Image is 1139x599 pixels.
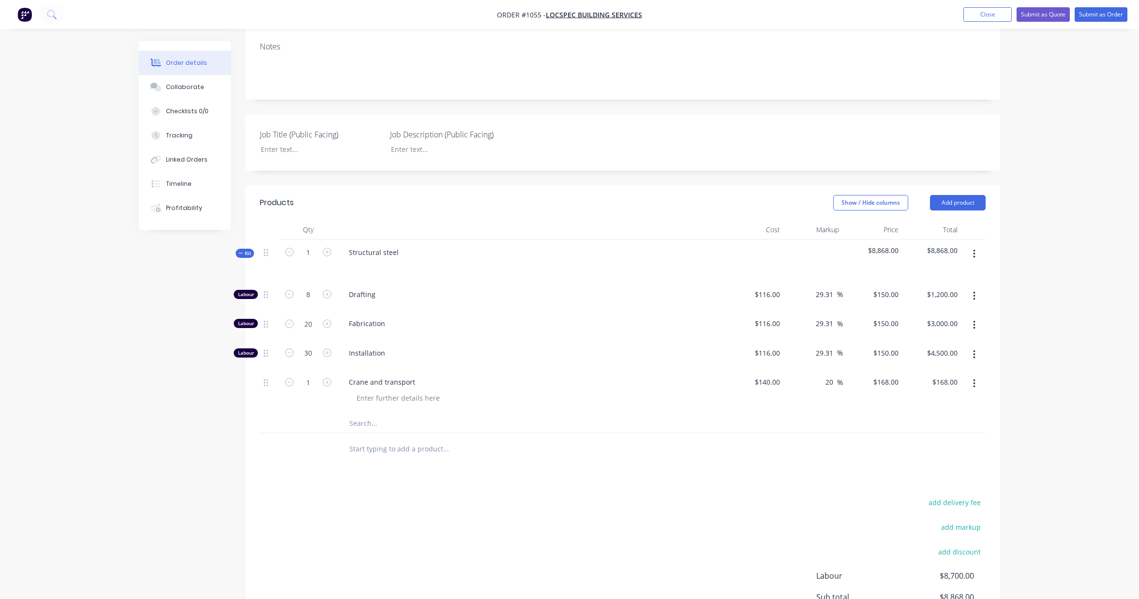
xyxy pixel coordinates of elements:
[837,318,843,329] span: %
[784,220,843,240] div: Markup
[234,348,258,358] div: Labour
[837,377,843,388] span: %
[902,220,962,240] div: Total
[933,545,986,558] button: add discount
[166,180,192,188] div: Timeline
[260,197,294,209] div: Products
[139,51,231,75] button: Order details
[349,289,720,299] span: Drafting
[260,42,986,51] div: Notes
[17,7,32,22] img: Factory
[234,319,258,328] div: Labour
[497,10,546,19] span: Order #1055 -
[1017,7,1070,22] button: Submit as Quote
[139,99,231,123] button: Checklists 0/0
[923,495,986,509] button: add delivery fee
[833,195,908,210] button: Show / Hide columns
[963,7,1012,22] button: Close
[139,148,231,172] button: Linked Orders
[139,75,231,99] button: Collaborate
[902,570,974,582] span: $8,700.00
[166,107,209,116] div: Checklists 0/0
[936,521,986,534] button: add markup
[341,375,423,389] div: Crane and transport
[166,131,193,140] div: Tracking
[847,245,899,255] span: $8,868.00
[724,220,784,240] div: Cost
[349,318,720,329] span: Fabrication
[139,123,231,148] button: Tracking
[166,204,202,212] div: Profitability
[816,570,902,582] span: Labour
[843,220,902,240] div: Price
[906,245,958,255] span: $8,868.00
[837,347,843,359] span: %
[837,289,843,300] span: %
[341,245,406,259] div: Structural steel
[390,129,511,140] label: Job Description (Public Facing)
[166,155,208,164] div: Linked Orders
[349,439,542,458] input: Start typing to add a product...
[279,220,337,240] div: Qty
[166,59,207,67] div: Order details
[349,413,542,433] input: Search...
[139,172,231,196] button: Timeline
[234,290,258,299] div: Labour
[930,195,986,210] button: Add product
[349,348,720,358] span: Installation
[166,83,204,91] div: Collaborate
[260,129,381,140] label: Job Title (Public Facing)
[1075,7,1127,22] button: Submit as Order
[139,196,231,220] button: Profitability
[236,249,254,258] div: Kit
[546,10,642,19] a: Locspec Building Services
[239,250,251,257] span: Kit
